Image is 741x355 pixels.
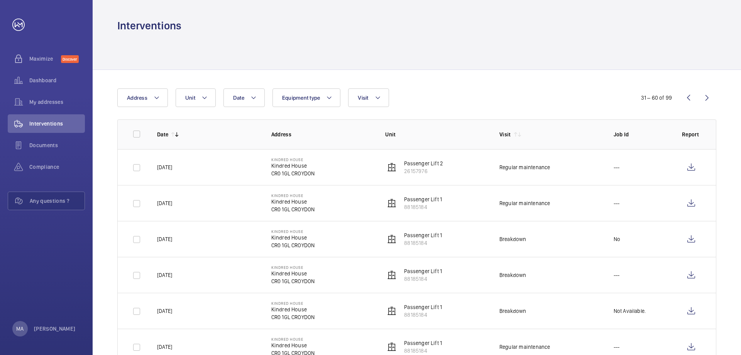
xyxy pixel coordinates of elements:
[29,141,85,149] span: Documents
[34,325,76,333] p: [PERSON_NAME]
[499,199,550,207] div: Regular maintenance
[157,235,172,243] p: [DATE]
[61,55,79,63] span: Discover
[176,88,216,107] button: Unit
[157,307,172,315] p: [DATE]
[271,131,373,138] p: Address
[271,234,315,241] p: Kindred House
[271,162,315,170] p: Kindred House
[499,307,526,315] div: Breakdown
[614,131,670,138] p: Job Id
[682,131,700,138] p: Report
[387,163,396,172] img: elevator.svg
[185,95,195,101] span: Unit
[29,55,61,63] span: Maximize
[404,203,442,211] p: 88185184
[499,271,526,279] div: Breakdown
[271,198,315,206] p: Kindred House
[387,199,396,208] img: elevator.svg
[271,277,315,285] p: CR0 1GL CROYDON
[271,301,315,306] p: Kindred House
[157,199,172,207] p: [DATE]
[614,235,620,243] p: No
[404,160,443,167] p: Passenger Lift 2
[29,120,85,127] span: Interventions
[614,343,620,351] p: ---
[404,231,442,239] p: Passenger Lift 1
[499,343,550,351] div: Regular maintenance
[499,131,511,138] p: Visit
[16,325,24,333] p: MA
[404,303,442,311] p: Passenger Lift 1
[223,88,265,107] button: Date
[404,339,442,347] p: Passenger Lift 1
[387,270,396,280] img: elevator.svg
[271,193,315,198] p: Kindred House
[641,94,672,102] div: 31 – 60 of 99
[404,167,443,175] p: 26157976
[271,170,315,177] p: CR0 1GL CROYDON
[404,275,442,283] p: 88185184
[271,341,315,349] p: Kindred House
[404,347,442,355] p: 88185184
[29,76,85,84] span: Dashboard
[157,343,172,351] p: [DATE]
[271,157,315,162] p: Kindred House
[29,163,85,171] span: Compliance
[271,306,315,313] p: Kindred House
[271,313,315,321] p: CR0 1GL CROYDON
[614,199,620,207] p: ---
[404,311,442,319] p: 88185184
[272,88,341,107] button: Equipment type
[127,95,147,101] span: Address
[614,307,646,315] p: Not Available.
[157,131,168,138] p: Date
[614,163,620,171] p: ---
[387,234,396,244] img: elevator.svg
[117,88,168,107] button: Address
[157,271,172,279] p: [DATE]
[348,88,389,107] button: Visit
[387,342,396,352] img: elevator.svg
[387,306,396,316] img: elevator.svg
[29,98,85,106] span: My addresses
[404,267,442,275] p: Passenger Lift 1
[271,241,315,249] p: CR0 1GL CROYDON
[30,197,85,205] span: Any questions ?
[358,95,368,101] span: Visit
[271,265,315,270] p: Kindred House
[233,95,244,101] span: Date
[499,163,550,171] div: Regular maintenance
[404,195,442,203] p: Passenger Lift 1
[157,163,172,171] p: [DATE]
[271,337,315,341] p: Kindred House
[385,131,487,138] p: Unit
[271,206,315,213] p: CR0 1GL CROYDON
[271,270,315,277] p: Kindred House
[282,95,320,101] span: Equipment type
[271,229,315,234] p: Kindred House
[404,239,442,247] p: 88185184
[117,19,181,33] h1: Interventions
[614,271,620,279] p: ---
[499,235,526,243] div: Breakdown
